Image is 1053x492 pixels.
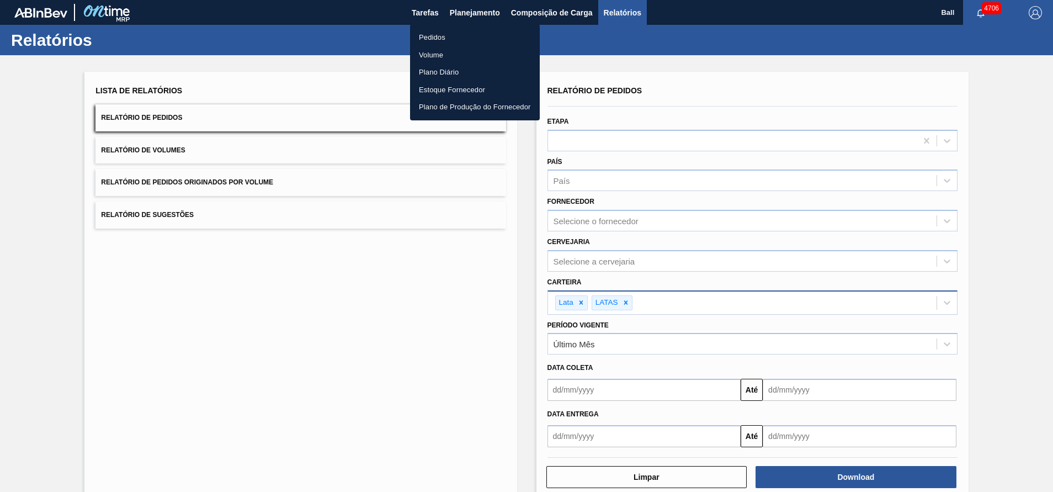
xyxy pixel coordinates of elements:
[410,46,540,64] a: Volume
[410,98,540,116] a: Plano de Produção do Fornecedor
[410,81,540,99] a: Estoque Fornecedor
[410,64,540,81] a: Plano Diário
[410,29,540,46] a: Pedidos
